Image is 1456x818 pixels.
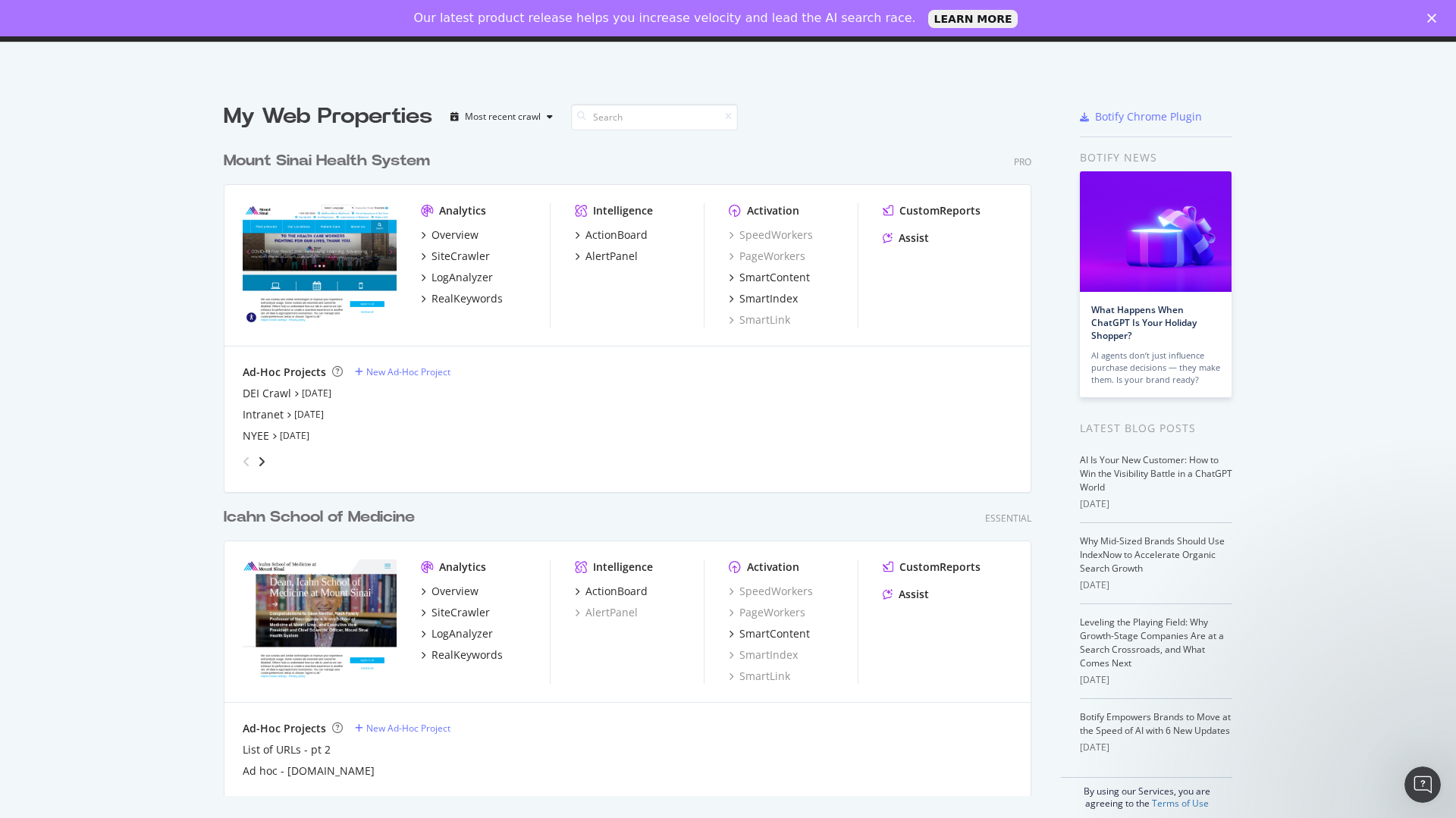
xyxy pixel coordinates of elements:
a: What Happens When ChatGPT Is Your Holiday Shopper? [1091,303,1197,342]
div: Intelligence [593,203,653,218]
div: SmartContent [739,270,810,285]
div: LogAnalyzer [431,270,493,285]
a: SiteCrawler [421,249,490,264]
div: [DATE] [1080,741,1232,754]
div: Close [1427,14,1442,23]
div: Intelligence [593,559,653,575]
a: AI Is Your New Customer: How to Win the Visibility Battle in a ChatGPT World [1080,453,1232,494]
div: Ad-Hoc Projects [243,365,326,380]
a: PageWorkers [729,605,805,620]
div: AI agents don’t just influence purchase decisions — they make them. Is your brand ready? [1091,349,1220,386]
div: LogAnalyzer [431,626,493,641]
a: AlertPanel [575,249,638,264]
input: Search [571,104,738,130]
div: My Web Properties [224,102,432,132]
a: List of URLs - pt 2 [243,742,331,757]
a: SiteCrawler [421,605,490,620]
div: Ad-Hoc Projects [243,721,326,736]
div: Botify Chrome Plugin [1095,109,1202,124]
a: Why Mid-Sized Brands Should Use IndexNow to Accelerate Organic Search Growth [1080,534,1225,575]
a: CustomReports [883,203,981,218]
div: angle-right [256,454,267,469]
a: SmartLink [729,669,790,684]
a: [DATE] [294,408,324,421]
div: Most recent crawl [465,112,541,121]
div: [DATE] [1080,578,1232,592]
div: Overview [431,227,479,243]
div: RealKeywords [431,291,503,306]
div: RealKeywords [431,647,503,663]
a: SpeedWorkers [729,227,813,243]
button: Most recent crawl [444,105,559,129]
a: [DATE] [302,387,331,400]
div: Overview [431,584,479,599]
div: Assist [899,587,929,602]
div: SiteCrawler [431,605,490,620]
div: AlertPanel [585,249,638,264]
a: Assist [883,587,929,602]
a: SmartContent [729,626,810,641]
a: LogAnalyzer [421,626,493,641]
a: New Ad-Hoc Project [355,722,450,735]
a: PageWorkers [729,249,805,264]
a: Intranet [243,407,284,422]
div: CustomReports [899,203,981,218]
div: Analytics [439,203,486,218]
a: DEI Crawl [243,386,291,401]
div: CustomReports [899,559,981,575]
a: Overview [421,584,479,599]
div: Mount Sinai Health System [224,150,430,172]
div: Icahn School of Medicine [224,506,415,528]
div: Latest Blog Posts [1080,420,1232,437]
div: [DATE] [1080,497,1232,511]
div: New Ad-Hoc Project [366,365,450,378]
a: SmartLink [729,312,790,328]
div: Botify news [1080,149,1232,166]
div: angle-left [237,450,256,474]
div: Assist [899,230,929,246]
div: Activation [747,203,799,218]
a: AlertPanel [575,605,638,620]
a: Botify Chrome Plugin [1080,109,1202,124]
div: SmartContent [739,626,810,641]
a: SpeedWorkers [729,584,813,599]
div: SmartIndex [739,291,798,306]
div: Ad hoc - [DOMAIN_NAME] [243,763,375,779]
div: [DATE] [1080,673,1232,687]
a: New Ad-Hoc Project [355,365,450,378]
a: Botify Empowers Brands to Move at the Speed of AI with 6 New Updates [1080,710,1231,737]
a: SmartContent [729,270,810,285]
img: icahn.mssm.edu [243,559,397,682]
div: ActionBoard [585,584,648,599]
a: Mount Sinai Health System [224,150,436,172]
a: Assist [883,230,929,246]
a: Leveling the Playing Field: Why Growth-Stage Companies Are at a Search Crossroads, and What Comes... [1080,616,1224,669]
div: By using our Services, you are agreeing to the [1061,777,1232,810]
a: NYEE [243,428,269,443]
a: SmartIndex [729,647,798,663]
a: CustomReports [883,559,981,575]
a: LEARN MORE [928,10,1018,28]
div: Pro [1014,155,1031,168]
a: [DATE] [280,429,309,442]
img: mountsinai.org [243,203,397,326]
div: Essential [985,512,1031,525]
div: grid [224,132,1043,796]
div: SiteCrawler [431,249,490,264]
div: Analytics [439,559,486,575]
a: RealKeywords [421,647,503,663]
a: RealKeywords [421,291,503,306]
div: Activation [747,559,799,575]
div: Our latest product release helps you increase velocity and lead the AI search race. [414,11,916,26]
